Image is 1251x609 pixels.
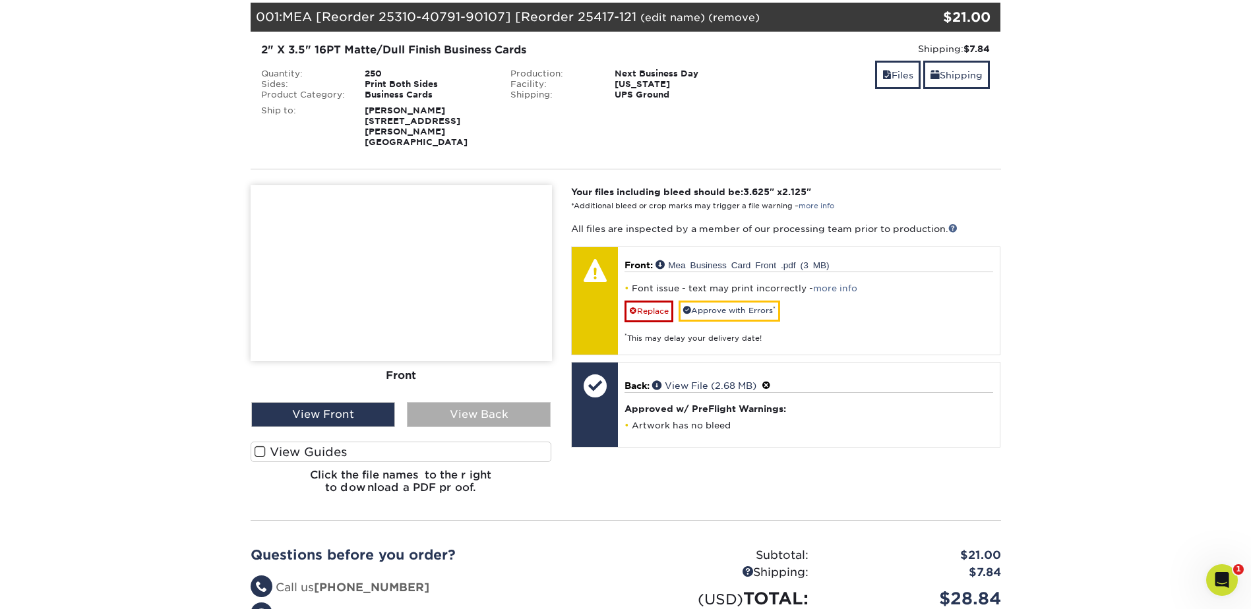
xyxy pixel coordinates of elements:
div: $21.00 [818,547,1011,564]
h4: Approved w/ PreFlight Warnings: [625,403,993,414]
div: 2" X 3.5" 16PT Matte/Dull Finish Business Cards [261,42,741,58]
div: View Back [407,402,551,427]
div: View Front [251,402,395,427]
div: Quantity: [251,69,355,79]
span: files [882,70,892,80]
span: shipping [931,70,940,80]
div: UPS Ground [605,90,750,100]
div: This may delay your delivery date! [625,322,993,344]
div: Shipping: [760,42,991,55]
li: Font issue - text may print incorrectly - [625,283,993,294]
a: Mea Business Card Front .pdf (3 MB) [656,260,829,269]
div: Ship to: [251,105,355,148]
div: [US_STATE] [605,79,750,90]
div: Sides: [251,79,355,90]
div: Next Business Day [605,69,750,79]
strong: [PHONE_NUMBER] [314,581,429,594]
a: View File (2.68 MB) [652,380,756,391]
strong: [PERSON_NAME] [STREET_ADDRESS][PERSON_NAME] [GEOGRAPHIC_DATA] [365,105,468,147]
span: 1 [1233,564,1244,575]
iframe: Intercom live chat [1206,564,1238,596]
a: more info [799,202,834,210]
p: All files are inspected by a member of our processing team prior to production. [571,222,1000,235]
div: Shipping: [501,90,605,100]
a: Replace [625,301,673,322]
h2: Questions before you order? [251,547,616,563]
li: Call us [251,579,616,596]
div: Print Both Sides [355,79,501,90]
div: Production: [501,69,605,79]
div: Product Category: [251,90,355,100]
span: 2.125 [782,187,807,197]
a: Approve with Errors* [679,301,780,321]
div: Front [251,361,552,390]
iframe: Google Customer Reviews [3,569,112,604]
div: 250 [355,69,501,79]
div: $7.84 [818,564,1011,581]
a: Shipping [923,61,990,89]
a: (remove) [708,11,760,24]
strong: Your files including bleed should be: " x " [571,187,811,197]
a: more info [813,283,857,293]
a: Files [875,61,921,89]
span: Front: [625,260,653,270]
div: Facility: [501,79,605,90]
label: View Guides [251,442,552,462]
a: (edit name) [640,11,705,24]
div: 001: [251,3,876,32]
div: Shipping: [626,564,818,581]
span: MEA [Reorder 25310-40791-90107] [Reorder 25417-121 [282,9,636,24]
small: (USD) [698,591,743,608]
h6: Click the file names to the right to download a PDF proof. [251,469,552,504]
li: Artwork has no bleed [625,420,993,431]
span: Back: [625,380,650,391]
small: *Additional bleed or crop marks may trigger a file warning – [571,202,834,210]
strong: $7.84 [963,43,990,54]
span: 3.625 [743,187,770,197]
div: Business Cards [355,90,501,100]
div: $21.00 [876,7,991,27]
div: Subtotal: [626,547,818,564]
